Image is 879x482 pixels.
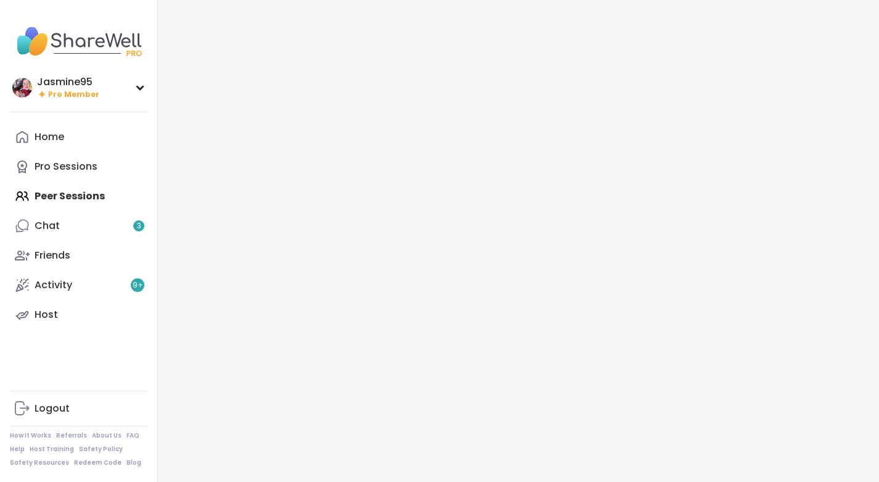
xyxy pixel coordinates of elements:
div: Jasmine95 [37,75,99,89]
a: Help [10,445,25,454]
a: FAQ [126,431,139,440]
a: How It Works [10,431,51,440]
a: Pro Sessions [10,152,147,181]
img: Jasmine95 [12,78,32,98]
a: Logout [10,394,147,423]
a: Chat3 [10,211,147,241]
div: Activity [35,278,72,292]
span: 3 [137,221,141,231]
a: Blog [126,459,141,467]
a: Host Training [30,445,74,454]
div: Logout [35,402,70,415]
a: About Us [92,431,122,440]
div: Host [35,308,58,322]
a: Referrals [56,431,87,440]
div: Pro Sessions [35,160,97,173]
div: Home [35,130,64,144]
span: 9 + [133,280,143,291]
a: Redeem Code [74,459,122,467]
a: Activity9+ [10,270,147,300]
div: Chat [35,219,60,233]
a: Host [10,300,147,330]
img: ShareWell Nav Logo [10,20,147,63]
a: Safety Policy [79,445,123,454]
span: Pro Member [48,89,99,100]
a: Friends [10,241,147,270]
a: Safety Resources [10,459,69,467]
a: Home [10,122,147,152]
div: Friends [35,249,70,262]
